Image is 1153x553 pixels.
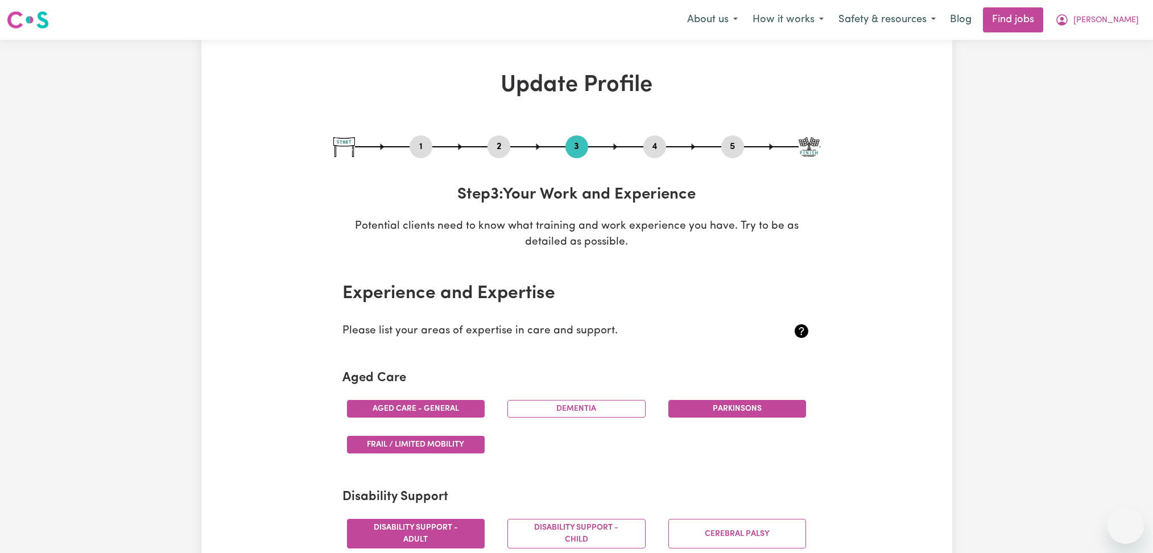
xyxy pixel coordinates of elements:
a: Find jobs [983,7,1043,32]
iframe: Button to launch messaging window [1107,507,1144,544]
img: Careseekers logo [7,10,49,30]
button: Go to step 3 [565,139,588,154]
p: Potential clients need to know what training and work experience you have. Try to be as detailed ... [333,218,820,251]
button: Disability support - Child [507,519,646,548]
h1: Update Profile [333,72,820,99]
button: Safety & resources [831,8,943,32]
button: Go to step 5 [721,139,744,154]
button: Dementia [507,400,646,418]
h2: Disability Support [342,490,811,505]
h3: Step 3 : Your Work and Experience [333,185,820,205]
button: Disability support - Adult [347,519,485,548]
a: Blog [943,7,978,32]
button: How it works [745,8,831,32]
p: Please list your areas of expertise in care and support. [342,323,733,340]
button: Aged care - General [347,400,485,418]
h2: Aged Care [342,371,811,386]
a: Careseekers logo [7,7,49,33]
button: Go to step 2 [487,139,510,154]
button: About us [680,8,745,32]
h2: Experience and Expertise [342,283,811,304]
span: [PERSON_NAME] [1073,14,1139,27]
button: My Account [1048,8,1146,32]
button: Frail / limited mobility [347,436,485,453]
button: Cerebral Palsy [668,519,807,548]
button: Go to step 1 [410,139,432,154]
button: Go to step 4 [643,139,666,154]
button: Parkinsons [668,400,807,418]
